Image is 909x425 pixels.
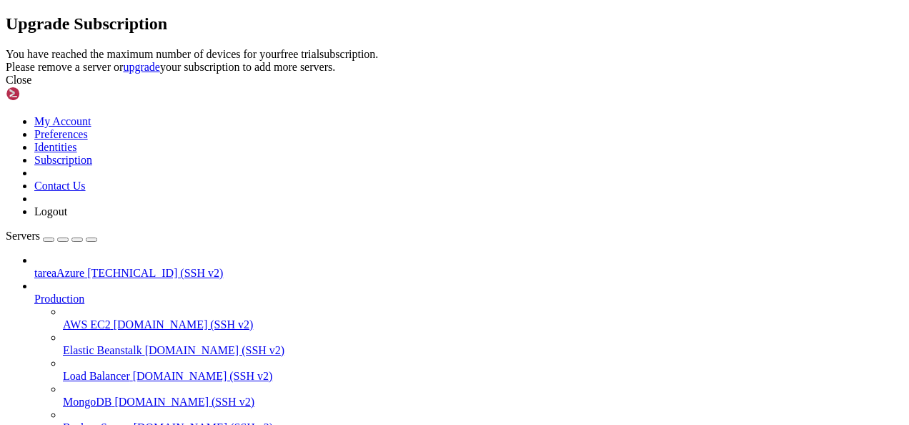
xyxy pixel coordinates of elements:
[34,115,91,127] a: My Account
[34,267,84,279] span: tareaAzure
[123,61,160,73] a: upgrade
[63,344,903,357] a: Elastic Beanstalk [DOMAIN_NAME] (SSH v2)
[6,87,88,101] img: Shellngn
[63,318,903,331] a: AWS EC2 [DOMAIN_NAME] (SSH v2)
[34,128,88,140] a: Preferences
[133,370,273,382] span: [DOMAIN_NAME] (SSH v2)
[6,48,903,74] div: You have reached the maximum number of devices for your free trial subscription. Please remove a ...
[6,14,903,34] h2: Upgrade Subscription
[6,74,903,87] div: Close
[63,357,903,383] li: Load Balancer [DOMAIN_NAME] (SSH v2)
[34,154,92,166] a: Subscription
[63,344,142,356] span: Elastic Beanstalk
[34,267,903,280] a: tareaAzure [TECHNICAL_ID] (SSH v2)
[63,370,130,382] span: Load Balancer
[34,254,903,280] li: tareaAzure [TECHNICAL_ID] (SSH v2)
[34,205,67,218] a: Logout
[34,293,903,306] a: Production
[145,344,285,356] span: [DOMAIN_NAME] (SSH v2)
[87,267,223,279] span: [TECHNICAL_ID] (SSH v2)
[114,396,254,408] span: [DOMAIN_NAME] (SSH v2)
[63,318,111,331] span: AWS EC2
[63,396,111,408] span: MongoDB
[114,318,254,331] span: [DOMAIN_NAME] (SSH v2)
[6,230,97,242] a: Servers
[63,396,903,409] a: MongoDB [DOMAIN_NAME] (SSH v2)
[34,141,77,153] a: Identities
[63,370,903,383] a: Load Balancer [DOMAIN_NAME] (SSH v2)
[63,306,903,331] li: AWS EC2 [DOMAIN_NAME] (SSH v2)
[6,230,40,242] span: Servers
[34,180,86,192] a: Contact Us
[63,331,903,357] li: Elastic Beanstalk [DOMAIN_NAME] (SSH v2)
[63,383,903,409] li: MongoDB [DOMAIN_NAME] (SSH v2)
[34,293,84,305] span: Production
